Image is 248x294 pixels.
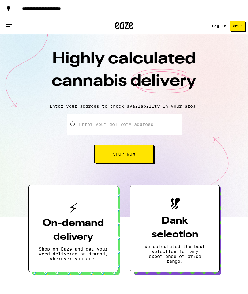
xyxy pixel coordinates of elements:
[233,24,242,28] span: Shop
[130,185,220,272] button: Dank selectionWe calculated the best selection for any experience or price range.
[113,152,135,156] span: Shop Now
[140,244,209,264] p: We calculated the best selection for any experience or price range.
[6,104,242,109] p: Enter your address to check availability in your area.
[17,48,231,99] h1: Highly calculated cannabis delivery
[67,114,182,135] input: Enter your delivery address
[227,21,248,31] a: Shop
[140,214,209,242] h3: Dank selection
[212,24,227,28] a: Log In
[28,185,118,272] button: On-demand deliveryShop on Eaze and get your weed delivered on demand, wherever you are.
[94,145,154,163] button: Shop Now
[39,217,108,244] h3: On-demand delivery
[39,247,108,261] p: Shop on Eaze and get your weed delivered on demand, wherever you are.
[230,21,245,31] button: Shop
